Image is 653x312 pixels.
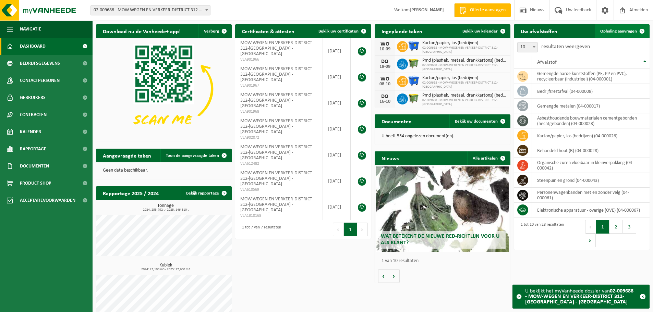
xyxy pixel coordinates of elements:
button: Vorige [378,269,389,283]
td: organische zuren vloeibaar in kleinverpakking (04-000042) [532,158,650,173]
span: Toon de aangevraagde taken [166,153,219,158]
td: personenwagenbanden met en zonder velg (04-000061) [532,188,650,203]
td: [DATE] [323,194,351,220]
td: [DATE] [323,64,351,90]
button: Volgende [389,269,400,283]
a: Bekijk uw kalender [457,24,510,38]
h2: Certificaten & attesten [235,24,301,38]
span: 02-009688 - MOW-WEGEN EN VERKEER-DISTRICT 312-[GEOGRAPHIC_DATA] [422,98,507,107]
span: Pmd (plastiek, metaal, drankkartons) (bedrijven) [422,58,507,63]
span: Bekijk uw documenten [455,119,498,124]
a: Ophaling aanvragen [595,24,649,38]
a: Bekijk uw documenten [449,114,510,128]
td: [DATE] [323,38,351,64]
img: Download de VHEPlus App [96,38,232,140]
span: Karton/papier, los (bedrijven) [422,40,507,46]
td: gemengde metalen (04-000017) [532,99,650,113]
button: Previous [585,220,596,234]
td: [DATE] [323,142,351,168]
h2: Uw afvalstoffen [514,24,564,38]
div: U bekijkt het myVanheede dossier van [525,285,636,308]
a: Alle artikelen [467,151,510,165]
td: elektronische apparatuur - overige (OVE) (04-000067) [532,203,650,217]
td: [DATE] [323,90,351,116]
span: Kalender [20,123,41,140]
img: WB-1100-HPE-GN-50 [408,58,420,69]
div: 18-09 [378,64,392,69]
span: Bekijk uw kalender [462,29,498,34]
img: WB-1100-HPE-BE-01 [408,40,420,52]
td: [DATE] [323,116,351,142]
div: WO [378,41,392,47]
td: [DATE] [323,168,351,194]
span: Product Shop [20,175,51,192]
a: Wat betekent de nieuwe RED-richtlijn voor u als klant? [376,166,509,252]
span: Afvalstof [537,60,557,65]
span: Contactpersonen [20,72,60,89]
button: 1 [344,223,357,236]
span: VLA1810168 [240,213,317,219]
span: MOW-WEGEN EN VERKEER-DISTRICT 312-[GEOGRAPHIC_DATA] - [GEOGRAPHIC_DATA] [240,197,312,213]
td: gemengde harde kunststoffen (PE, PP en PVC), recycleerbaar (industrieel) (04-000001) [532,69,650,84]
a: Bekijk rapportage [181,186,231,200]
button: 2 [609,220,623,234]
button: Next [357,223,368,236]
h2: Aangevraagde taken [96,149,158,162]
p: 1 van 10 resultaten [382,259,507,263]
span: Navigatie [20,21,41,38]
span: MOW-WEGEN EN VERKEER-DISTRICT 312-[GEOGRAPHIC_DATA] - [GEOGRAPHIC_DATA] [240,145,312,161]
span: VLA901966 [240,57,317,62]
span: MOW-WEGEN EN VERKEER-DISTRICT 312-[GEOGRAPHIC_DATA] - [GEOGRAPHIC_DATA] [240,118,312,135]
h3: Kubiek [99,263,232,271]
h3: Tonnage [99,203,232,212]
h2: Rapportage 2025 / 2024 [96,186,166,200]
span: 02-009688 - MOW-WEGEN EN VERKEER-DISTRICT 312-KORTRIJK - KORTRIJK [90,5,210,15]
span: Verberg [204,29,219,34]
div: DO [378,59,392,64]
strong: [PERSON_NAME] [410,8,444,13]
span: MOW-WEGEN EN VERKEER-DISTRICT 312-[GEOGRAPHIC_DATA] - [GEOGRAPHIC_DATA] [240,66,312,83]
button: Verberg [198,24,231,38]
a: Offerte aanvragen [454,3,511,17]
span: 02-009688 - MOW-WEGEN EN VERKEER-DISTRICT 312-KORTRIJK - KORTRIJK [91,5,210,15]
span: Ophaling aanvragen [600,29,637,34]
span: 02-009688 - MOW-WEGEN EN VERKEER-DISTRICT 312-[GEOGRAPHIC_DATA] [422,63,507,72]
span: 02-009688 - MOW-WEGEN EN VERKEER-DISTRICT 312-[GEOGRAPHIC_DATA] [422,46,507,54]
span: Wat betekent de nieuwe RED-richtlijn voor u als klant? [381,234,499,246]
img: WB-1100-HPE-BE-01 [408,75,420,87]
td: behandeld hout (B) (04-000028) [532,143,650,158]
p: Geen data beschikbaar. [103,168,225,173]
div: 16-10 [378,99,392,104]
span: Gebruikers [20,89,46,106]
span: Dashboard [20,38,46,55]
span: Rapportage [20,140,46,158]
span: VLA902072 [240,135,317,140]
td: karton/papier, los (bedrijven) (04-000026) [532,128,650,143]
a: Toon de aangevraagde taken [160,149,231,162]
div: DO [378,94,392,99]
h2: Ingeplande taken [375,24,429,38]
span: 10 [518,42,537,52]
label: resultaten weergeven [541,44,590,49]
td: bedrijfsrestafval (04-000008) [532,84,650,99]
strong: 02-009688 - MOW-WEGEN EN VERKEER-DISTRICT 312-[GEOGRAPHIC_DATA] - [GEOGRAPHIC_DATA] [525,288,633,305]
h2: Documenten [375,114,419,128]
button: Next [585,234,596,247]
span: Karton/papier, los (bedrijven) [422,75,507,81]
span: Pmd (plastiek, metaal, drankkartons) (bedrijven) [422,93,507,98]
span: MOW-WEGEN EN VERKEER-DISTRICT 312-[GEOGRAPHIC_DATA] - [GEOGRAPHIC_DATA] [240,171,312,187]
span: Acceptatievoorwaarden [20,192,75,209]
span: 02-009688 - MOW-WEGEN EN VERKEER-DISTRICT 312-[GEOGRAPHIC_DATA] [422,81,507,89]
span: Contracten [20,106,47,123]
div: 10-09 [378,47,392,52]
a: Bekijk uw certificaten [313,24,371,38]
td: asbesthoudende bouwmaterialen cementgebonden (hechtgebonden) (04-000023) [532,113,650,128]
h2: Nieuws [375,151,406,165]
span: 2024: 23,100 m3 - 2025: 17,600 m3 [99,268,232,271]
p: U heeft 554 ongelezen document(en). [382,134,504,139]
span: MOW-WEGEN EN VERKEER-DISTRICT 312-[GEOGRAPHIC_DATA] - [GEOGRAPHIC_DATA] [240,40,312,57]
span: 10 [517,42,538,52]
span: Offerte aanvragen [468,7,507,14]
span: Documenten [20,158,49,175]
span: VLA612482 [240,161,317,166]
